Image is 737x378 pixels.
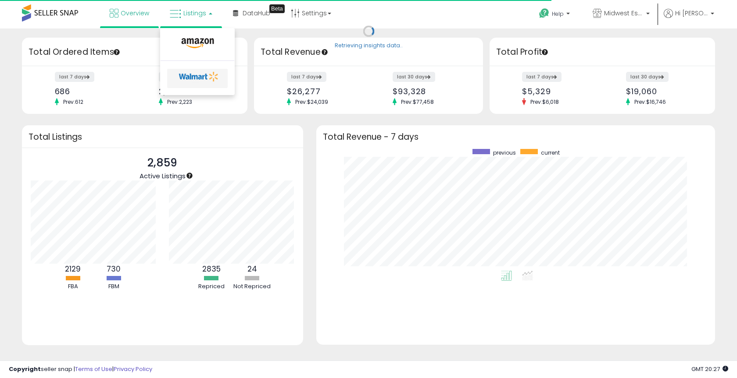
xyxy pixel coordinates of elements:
[269,4,285,13] div: Tooltip anchor
[539,8,550,19] i: Get Help
[183,9,206,18] span: Listings
[107,264,121,274] b: 730
[630,98,670,106] span: Prev: $16,746
[393,87,468,96] div: $93,328
[397,98,438,106] span: Prev: $77,458
[526,98,563,106] span: Prev: $6,018
[113,48,121,56] div: Tooltip anchor
[532,1,579,28] a: Help
[287,72,326,82] label: last 7 days
[202,264,221,274] b: 2835
[163,98,197,106] span: Prev: 2,223
[493,149,516,156] span: previous
[323,134,708,140] h3: Total Revenue - 7 days
[140,171,186,180] span: Active Listings
[247,264,257,274] b: 24
[626,87,700,96] div: $19,060
[675,9,708,18] span: Hi [PERSON_NAME]
[186,172,193,180] div: Tooltip anchor
[604,9,644,18] span: Midwest Estore
[321,48,329,56] div: Tooltip anchor
[541,149,560,156] span: current
[29,134,297,140] h3: Total Listings
[287,87,362,96] div: $26,277
[192,283,231,291] div: Repriced
[53,283,93,291] div: FBA
[522,72,562,82] label: last 7 days
[233,283,272,291] div: Not Repriced
[114,365,152,373] a: Privacy Policy
[335,42,403,50] div: Retrieving insights data..
[552,10,564,18] span: Help
[94,283,133,291] div: FBM
[55,72,94,82] label: last 7 days
[159,72,201,82] label: last 30 days
[243,9,270,18] span: DataHub
[9,365,152,374] div: seller snap | |
[691,365,728,373] span: 2025-10-8 20:27 GMT
[291,98,333,106] span: Prev: $24,039
[29,46,241,58] h3: Total Ordered Items
[496,46,708,58] h3: Total Profit
[9,365,41,373] strong: Copyright
[59,98,88,106] span: Prev: 612
[664,9,714,28] a: Hi [PERSON_NAME]
[121,9,149,18] span: Overview
[55,87,129,96] div: 686
[393,72,435,82] label: last 30 days
[75,365,112,373] a: Terms of Use
[541,48,549,56] div: Tooltip anchor
[626,72,669,82] label: last 30 days
[159,87,233,96] div: 2,389
[522,87,596,96] div: $5,329
[65,264,81,274] b: 2129
[261,46,476,58] h3: Total Revenue
[140,155,186,171] p: 2,859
